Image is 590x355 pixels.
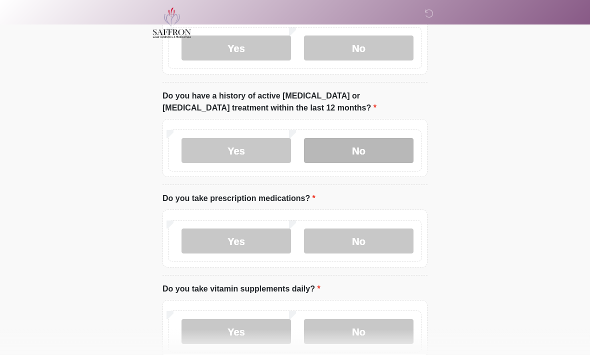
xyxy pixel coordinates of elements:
label: Yes [181,319,291,344]
label: Yes [181,229,291,254]
label: Do you have a history of active [MEDICAL_DATA] or [MEDICAL_DATA] treatment within the last 12 mon... [162,90,427,114]
img: Saffron Laser Aesthetics and Medical Spa Logo [152,7,191,38]
label: No [304,36,413,61]
label: Do you take prescription medications? [162,193,315,205]
label: Yes [181,36,291,61]
label: No [304,229,413,254]
label: No [304,319,413,344]
label: Do you take vitamin supplements daily? [162,283,320,295]
label: No [304,138,413,163]
label: Yes [181,138,291,163]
